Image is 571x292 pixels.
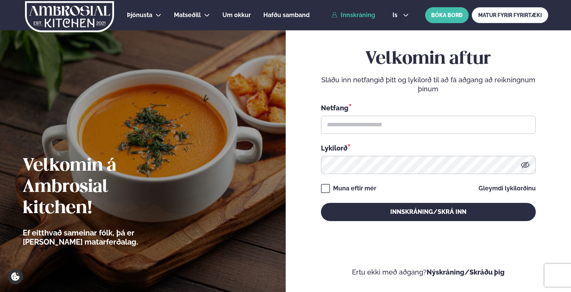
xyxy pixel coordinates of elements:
button: BÓKA BORÐ [425,7,469,23]
img: logo [24,1,115,32]
a: Matseðill [174,11,201,20]
a: MATUR FYRIR FYRIRTÆKI [472,7,548,23]
button: is [386,12,415,18]
a: Um okkur [222,11,251,20]
h2: Velkomin aftur [321,49,536,70]
h2: Velkomin á Ambrosial kitchen! [23,155,180,219]
a: Cookie settings [8,269,23,284]
span: Um okkur [222,11,251,19]
a: Innskráning [332,12,375,19]
a: Þjónusta [127,11,152,20]
div: Lykilorð [321,143,536,153]
span: Matseðill [174,11,201,19]
button: Innskráning/Skrá inn [321,203,536,221]
p: Sláðu inn netfangið þitt og lykilorð til að fá aðgang að reikningnum þínum [321,75,536,94]
a: Nýskráning/Skráðu þig [427,268,505,276]
span: Þjónusta [127,11,152,19]
p: Ef eitthvað sameinar fólk, þá er [PERSON_NAME] matarferðalag. [23,228,180,246]
p: Ertu ekki með aðgang? [308,268,549,277]
a: Hafðu samband [263,11,310,20]
a: Gleymdi lykilorðinu [479,185,536,192]
span: Hafðu samband [263,11,310,19]
span: is [393,12,400,18]
div: Netfang [321,103,536,113]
